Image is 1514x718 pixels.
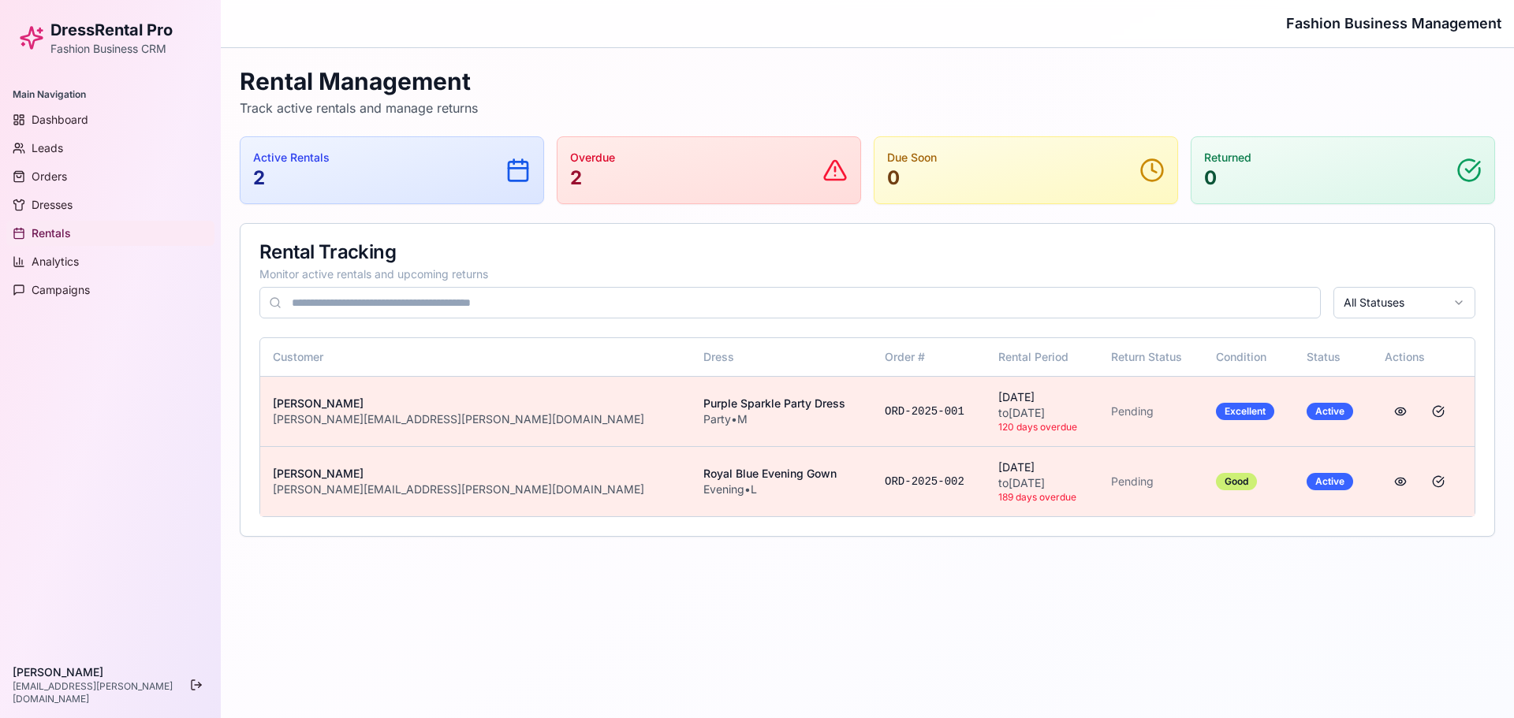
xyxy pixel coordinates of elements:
[32,282,90,298] span: Campaigns
[998,459,1086,475] p: [DATE]
[1216,403,1274,420] div: Excellent
[887,150,937,166] p: Due Soon
[998,405,1086,421] p: to [DATE]
[6,82,214,107] div: Main Navigation
[259,243,1475,262] div: Rental Tracking
[1204,150,1251,166] p: Returned
[273,396,678,411] p: [PERSON_NAME]
[703,482,860,497] p: Evening • L
[253,150,330,166] p: Active Rentals
[50,19,173,41] h2: DressRental Pro
[986,338,1098,376] th: Rental Period
[1216,473,1257,490] div: Good
[273,411,678,427] p: [PERSON_NAME][EMAIL_ADDRESS][PERSON_NAME][DOMAIN_NAME]
[253,166,330,191] p: 2
[6,277,214,303] a: Campaigns
[1307,473,1353,490] div: Active
[6,164,214,189] a: Orders
[6,249,214,274] a: Analytics
[872,446,986,516] td: ORD-2025-002
[260,338,691,376] th: Customer
[872,338,986,376] th: Order #
[570,166,615,191] p: 2
[6,221,214,246] a: Rentals
[32,169,67,184] span: Orders
[32,225,71,241] span: Rentals
[240,99,478,117] p: Track active rentals and manage returns
[570,150,615,166] p: Overdue
[240,67,478,95] h1: Rental Management
[1098,338,1203,376] th: Return Status
[703,411,860,427] p: Party • M
[1111,474,1154,488] span: Pending
[259,266,1475,282] div: Monitor active rentals and upcoming returns
[998,491,1086,504] p: 189 days overdue
[273,466,678,482] p: [PERSON_NAME]
[691,338,872,376] th: Dress
[32,140,63,156] span: Leads
[13,680,185,705] p: [EMAIL_ADDRESS][PERSON_NAME][DOMAIN_NAME]
[998,421,1086,433] p: 120 days overdue
[273,482,678,497] p: [PERSON_NAME][EMAIL_ADDRESS][PERSON_NAME][DOMAIN_NAME]
[872,376,986,446] td: ORD-2025-001
[703,396,860,411] p: Purple Sparkle Party Dress
[1372,338,1475,376] th: Actions
[6,136,214,161] a: Leads
[13,664,185,680] p: [PERSON_NAME]
[32,197,73,213] span: Dresses
[998,475,1086,491] p: to [DATE]
[703,466,860,482] p: Royal Blue Evening Gown
[1203,338,1294,376] th: Condition
[6,192,214,218] a: Dresses
[50,41,173,57] p: Fashion Business CRM
[887,166,937,191] p: 0
[1204,166,1251,191] p: 0
[1286,13,1501,35] h1: Fashion Business Management
[1307,403,1353,420] div: Active
[6,107,214,132] a: Dashboard
[1111,404,1154,418] span: Pending
[32,112,88,128] span: Dashboard
[1294,338,1372,376] th: Status
[998,389,1086,405] p: [DATE]
[32,254,79,270] span: Analytics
